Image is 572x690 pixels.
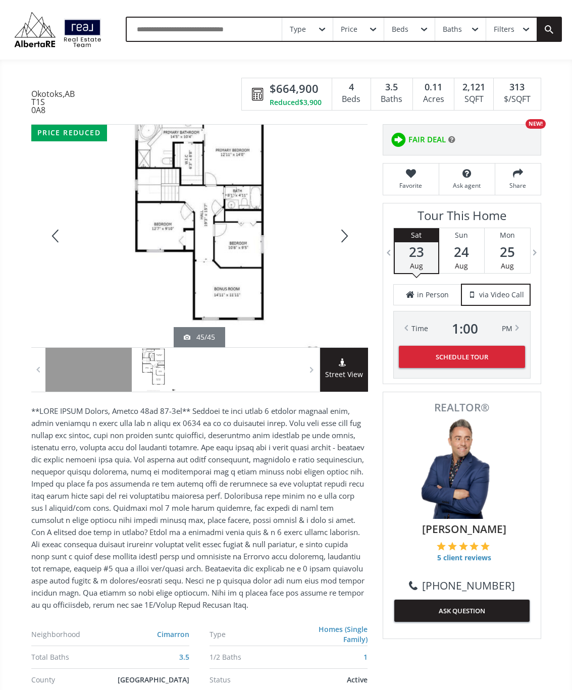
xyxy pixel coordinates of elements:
span: [PERSON_NAME] [399,521,530,537]
div: NEW! [526,119,546,129]
a: Homes (Single Family) [319,624,368,644]
div: Acres [418,92,449,107]
button: ASK QUESTION [394,600,530,622]
div: Total Baths [31,654,115,661]
span: 23 [395,245,438,259]
p: **LORE IPSUM Dolors, Ametco 48ad 87-3el** Seddoei te inci utlab 6 etdolor magnaal enim, admin ven... [31,405,368,611]
div: 0.11 [418,81,449,94]
span: $3,900 [299,97,322,108]
span: $664,900 [270,81,319,96]
button: Schedule Tour [399,346,525,368]
span: Ask agent [444,181,490,190]
img: 3 of 5 stars [459,542,468,551]
div: Neighborhood [31,631,115,638]
div: Price [341,26,357,33]
a: 1 [363,652,368,662]
div: 313 [499,81,535,94]
a: 3.5 [179,652,189,662]
img: 5 of 5 stars [481,542,490,551]
div: SQFT [459,92,488,107]
img: 2 of 5 stars [448,542,457,551]
div: 402 Cimarron Boulevard Okotoks, AB T1S 0A8 - Photo 45 of 45 [31,125,368,347]
span: 25 [485,245,530,259]
div: Type [290,26,306,33]
img: Photo of Keiran Hughes [411,418,512,519]
div: Sun [439,228,484,242]
span: FAIR DEAL [408,134,446,145]
div: 1/2 Baths [210,654,293,661]
h3: Tour This Home [393,208,531,228]
span: Active [347,675,368,684]
span: 2,121 [462,81,485,94]
div: Beds [337,92,366,107]
div: Status [210,676,293,683]
div: County [31,676,115,683]
span: 5 client reviews [437,553,492,563]
span: Aug [455,261,468,271]
div: 4 [337,81,366,94]
img: 4 of 5 stars [470,542,479,551]
div: Mon [485,228,530,242]
span: 24 [439,245,484,259]
div: 45/45 [184,332,215,342]
div: Baths [443,26,462,33]
span: via Video Call [479,290,524,300]
span: 1 : 00 [452,322,478,336]
a: [PHONE_NUMBER] [409,578,515,593]
img: 1 of 5 stars [437,542,446,551]
div: $/SQFT [499,92,535,107]
div: 3.5 [376,81,407,94]
div: Type [210,631,293,638]
img: Logo [10,10,106,49]
span: Share [500,181,536,190]
span: [GEOGRAPHIC_DATA] [118,675,189,684]
span: Aug [501,261,514,271]
span: Aug [410,261,423,271]
div: Reduced [270,97,322,108]
div: price reduced [31,125,107,141]
div: Filters [494,26,514,33]
img: rating icon [388,130,408,150]
div: Baths [376,92,407,107]
span: in Person [417,290,449,300]
span: Favorite [388,181,434,190]
div: Beds [392,26,408,33]
div: Sat [395,228,438,242]
div: Time PM [411,322,512,336]
a: Cimarron [157,629,189,639]
span: Street View [320,369,368,381]
span: REALTOR® [394,402,530,413]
